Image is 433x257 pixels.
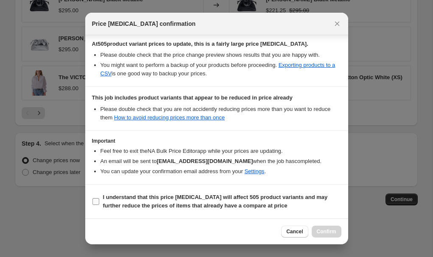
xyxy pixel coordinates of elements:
[331,18,343,30] button: Close
[92,19,196,28] span: Price [MEDICAL_DATA] confirmation
[92,94,293,101] b: This job includes product variants that appear to be reduced in price already
[92,138,341,144] h3: Important
[101,167,341,176] li: You can update your confirmation email address from your .
[101,105,341,122] li: Please double check that you are not accidently reducing prices more than you want to reduce them
[101,147,341,155] li: Feel free to exit the NA Bulk Price Editor app while your prices are updating.
[281,226,308,238] button: Cancel
[156,158,253,164] b: [EMAIL_ADDRESS][DOMAIN_NAME]
[101,157,341,166] li: An email will be sent to when the job has completed .
[286,228,303,235] span: Cancel
[114,114,225,121] a: How to avoid reducing prices more than once
[101,61,341,78] li: You might want to perform a backup of your products before proceeding. is one good way to backup ...
[103,194,328,209] b: I understand that this price [MEDICAL_DATA] will affect 505 product variants and may further redu...
[92,41,308,47] b: At 505 product variant prices to update, this is a fairly large price [MEDICAL_DATA].
[244,168,264,174] a: Settings
[101,51,341,59] li: Please double check that the price change preview shows results that you are happy with.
